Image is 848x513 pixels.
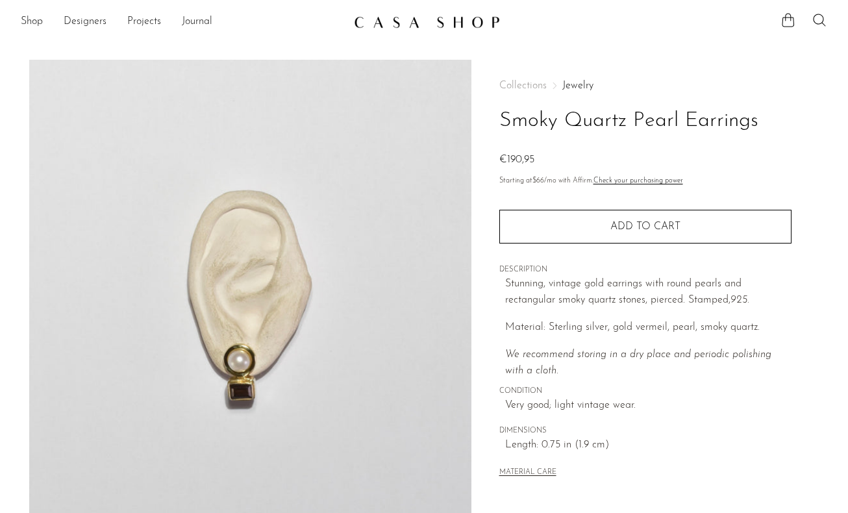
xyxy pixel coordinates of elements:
a: Projects [127,14,161,31]
span: DIMENSIONS [499,425,792,437]
p: Material: Sterling silver, gold vermeil, pearl, smoky quartz. [505,319,792,336]
span: DESCRIPTION [499,264,792,276]
h1: Smoky Quartz Pearl Earrings [499,105,792,138]
nav: Breadcrumbs [499,81,792,91]
a: Journal [182,14,212,31]
span: Very good; light vintage wear. [505,397,792,414]
p: Stunning, vintage gold earrings with round pearls and rectangular smoky quartz stones, pierced. S... [505,276,792,309]
a: Jewelry [562,81,593,91]
span: CONDITION [499,386,792,397]
p: Starting at /mo with Affirm. [499,175,792,187]
span: $66 [532,177,544,184]
a: Shop [21,14,43,31]
nav: Desktop navigation [21,11,343,33]
a: Check your purchasing power - Learn more about Affirm Financing (opens in modal) [593,177,683,184]
span: Collections [499,81,547,91]
button: Add to cart [499,210,792,244]
span: Length: 0.75 in (1.9 cm) [505,437,792,454]
span: Add to cart [610,221,680,232]
span: €190,95 [499,155,534,165]
a: Designers [64,14,106,31]
i: We recommend storing in a dry place and periodic polishing with a cloth. [505,349,771,377]
button: MATERIAL CARE [499,468,556,478]
em: 925. [730,295,749,305]
ul: NEW HEADER MENU [21,11,343,33]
